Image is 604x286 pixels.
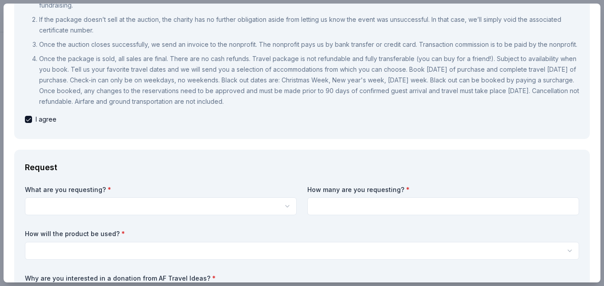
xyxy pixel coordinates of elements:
[25,229,579,238] label: How will the product be used?
[36,114,56,125] span: I agree
[39,14,579,36] p: If the package doesn’t sell at the auction, the charity has no further obligation aside from lett...
[25,274,579,283] label: Why are you interested in a donation from AF Travel Ideas?
[25,160,579,175] div: Request
[39,39,579,50] p: Once the auction closes successfully, we send an invoice to the nonprofit. The nonprofit pays us ...
[25,185,297,194] label: What are you requesting?
[39,53,579,107] p: Once the package is sold, all sales are final. There are no cash refunds. Travel package is not r...
[307,185,579,194] label: How many are you requesting?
